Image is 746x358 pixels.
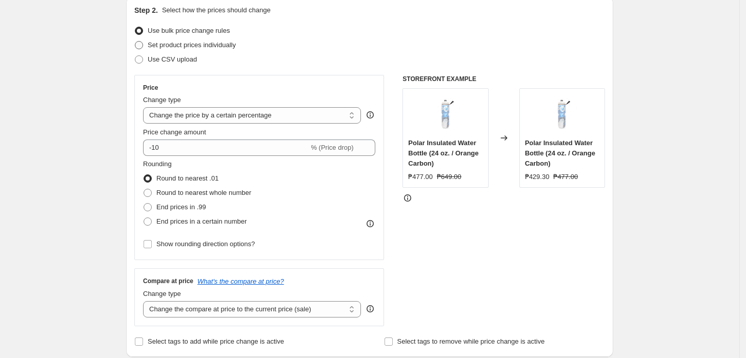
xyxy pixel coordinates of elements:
[148,27,230,34] span: Use bulk price change rules
[437,172,461,182] strike: ₱649.00
[408,139,478,167] span: Polar Insulated Water Bottle (24 oz. / Orange Carbon)
[156,240,255,248] span: Show rounding direction options?
[553,172,578,182] strike: ₱477.00
[143,160,172,168] span: Rounding
[365,304,375,314] div: help
[162,5,271,15] p: Select how the prices should change
[197,277,284,285] button: What's the compare at price?
[148,337,284,345] span: Select tags to add while price change is active
[156,203,206,211] span: End prices in .99
[541,94,582,135] img: 174437_a_80x.jpg
[143,277,193,285] h3: Compare at price
[365,110,375,120] div: help
[156,189,251,196] span: Round to nearest whole number
[143,290,181,297] span: Change type
[134,5,158,15] h2: Step 2.
[525,172,550,182] div: ₱429.30
[143,128,206,136] span: Price change amount
[425,94,466,135] img: 174437_a_80x.jpg
[525,139,595,167] span: Polar Insulated Water Bottle (24 oz. / Orange Carbon)
[156,174,218,182] span: Round to nearest .01
[143,140,309,156] input: -15
[143,84,158,92] h3: Price
[156,217,247,225] span: End prices in a certain number
[311,144,353,151] span: % (Price drop)
[148,55,197,63] span: Use CSV upload
[397,337,545,345] span: Select tags to remove while price change is active
[143,96,181,104] span: Change type
[148,41,236,49] span: Set product prices individually
[402,75,605,83] h6: STOREFRONT EXAMPLE
[408,172,433,182] div: ₱477.00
